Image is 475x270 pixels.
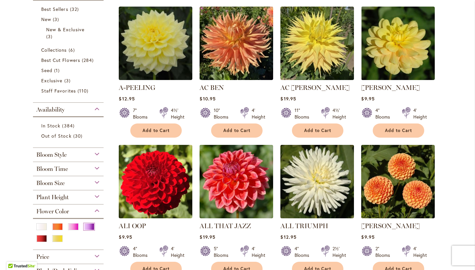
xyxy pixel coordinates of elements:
[280,95,296,102] span: $19.95
[200,84,224,92] a: AC BEN
[41,77,62,84] span: Exclusive
[361,213,435,220] a: AMBER QUEEN
[292,123,343,138] button: Add to Cart
[130,123,182,138] button: Add to Cart
[332,245,346,258] div: 2½' Height
[361,222,420,230] a: [PERSON_NAME]
[280,7,354,80] img: AC Jeri
[200,234,215,240] span: $19.95
[119,145,192,218] img: ALI OOP
[41,132,97,139] a: Out of Stock 30
[41,6,68,12] span: Best Sellers
[119,84,155,92] a: A-PEELING
[214,245,232,258] div: 5" Blooms
[46,26,92,40] a: New &amp; Exclusive
[332,107,346,120] div: 4½' Height
[295,245,313,258] div: 4" Blooms
[385,128,412,133] span: Add to Cart
[41,57,80,63] span: Best Cut Flowers
[361,95,374,102] span: $9.95
[64,77,72,84] span: 3
[361,75,435,81] a: AHOY MATEY
[413,107,427,120] div: 4' Height
[200,222,251,230] a: ALL THAT JAZZ
[41,16,51,22] span: New
[46,26,84,33] span: New & Exclusive
[41,47,67,53] span: Collections
[252,245,265,258] div: 4' Height
[36,208,69,215] span: Flower Color
[46,33,54,40] span: 3
[82,57,95,64] span: 284
[133,107,151,120] div: 7" Blooms
[171,107,184,120] div: 4½' Height
[214,107,232,120] div: 10" Blooms
[119,234,132,240] span: $9.95
[304,128,331,133] span: Add to Cart
[200,95,215,102] span: $10.95
[375,245,394,258] div: 2" Blooms
[171,245,184,258] div: 4' Height
[223,128,250,133] span: Add to Cart
[119,213,192,220] a: ALI OOP
[361,7,435,80] img: AHOY MATEY
[142,128,170,133] span: Add to Cart
[280,213,354,220] a: ALL TRIUMPH
[375,107,394,120] div: 4" Blooms
[41,77,97,84] a: Exclusive
[119,222,146,230] a: ALI OOP
[36,106,65,113] span: Availability
[280,75,354,81] a: AC Jeri
[54,67,61,74] span: 1
[373,123,424,138] button: Add to Cart
[361,84,420,92] a: [PERSON_NAME]
[69,46,77,53] span: 6
[200,213,273,220] a: ALL THAT JAZZ
[413,245,427,258] div: 4' Height
[280,84,350,92] a: AC [PERSON_NAME]
[41,133,72,139] span: Out of Stock
[41,67,52,73] span: Seed
[200,145,273,218] img: ALL THAT JAZZ
[5,247,23,265] iframe: Launch Accessibility Center
[200,7,273,80] img: AC BEN
[361,145,435,218] img: AMBER QUEEN
[41,46,97,53] a: Collections
[280,222,328,230] a: ALL TRIUMPH
[295,107,313,120] div: 11" Blooms
[280,234,296,240] span: $12.95
[41,6,97,13] a: Best Sellers
[78,87,90,94] span: 110
[211,123,263,138] button: Add to Cart
[41,122,60,129] span: In Stock
[53,16,61,23] span: 3
[36,151,67,158] span: Bloom Style
[133,245,151,258] div: 4" Blooms
[361,234,374,240] span: $9.95
[119,95,135,102] span: $12.95
[252,107,265,120] div: 4' Height
[280,145,354,218] img: ALL TRIUMPH
[200,75,273,81] a: AC BEN
[41,87,97,94] a: Staff Favorites
[41,122,97,129] a: In Stock 384
[62,122,76,129] span: 384
[41,57,97,64] a: Best Cut Flowers
[73,132,84,139] span: 30
[36,179,65,187] span: Bloom Size
[119,75,192,81] a: A-Peeling
[41,16,97,23] a: New
[119,7,192,80] img: A-Peeling
[41,88,76,94] span: Staff Favorites
[41,67,97,74] a: Seed
[70,6,80,13] span: 32
[36,165,68,173] span: Bloom Time
[36,253,49,260] span: Price
[36,194,69,201] span: Plant Height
